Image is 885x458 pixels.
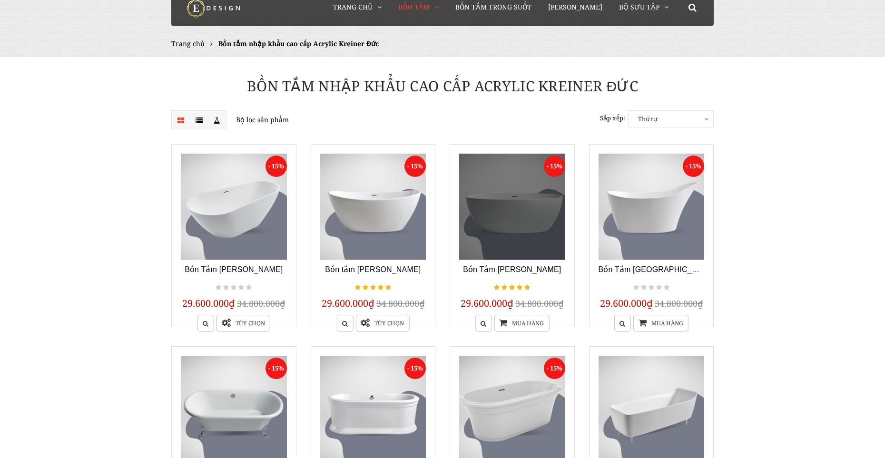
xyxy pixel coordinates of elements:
[664,283,669,292] i: Not rated yet!
[354,282,393,293] div: gorgeous
[214,282,253,293] div: Not rated yet!
[216,315,270,331] a: Tùy chọn
[185,265,283,273] a: Bồn Tắm [PERSON_NAME]
[398,2,430,11] span: Bồn Tắm
[655,298,703,309] span: 34.800.000₫
[404,156,426,177] span: - 15%
[355,315,409,331] a: Tùy chọn
[171,110,435,129] p: Bộ lọc sản phẩm
[515,298,563,309] span: 34.800.000₫
[600,110,625,126] label: Sắp xếp:
[376,298,424,309] span: 34.800.000₫
[600,297,653,310] span: 29.600.000₫
[494,283,500,292] i: gorgeous
[333,2,373,11] span: Trang chủ
[404,358,426,379] span: - 15%
[544,156,565,177] span: - 15%
[370,283,376,292] i: gorgeous
[246,283,252,292] i: Not rated yet!
[544,358,565,379] span: - 15%
[517,283,522,292] i: gorgeous
[494,315,549,331] a: Mua hàng
[629,111,713,127] span: Thứ tự
[378,283,383,292] i: gorgeous
[231,283,236,292] i: Not rated yet!
[164,76,721,96] h1: Bồn tắm nhập khẩu cao cấp Acrylic Kreiner Đức
[633,315,688,331] a: Mua hàng
[649,283,654,292] i: Not rated yet!
[463,265,561,273] a: Bồn Tắm [PERSON_NAME]
[265,156,287,177] span: - 15%
[171,39,205,48] a: Trang chủ
[683,156,704,177] span: - 15%
[455,2,531,11] span: Bồn Tắm Trong Suốt
[599,265,714,273] a: Bồn Tắm [GEOGRAPHIC_DATA]
[216,283,221,292] i: Not rated yet!
[325,265,421,273] a: Bồn tắm [PERSON_NAME]
[385,283,391,292] i: gorgeous
[641,283,647,292] i: Not rated yet!
[322,297,374,310] span: 29.600.000₫
[501,283,507,292] i: gorgeous
[265,358,287,379] span: - 15%
[237,298,285,309] span: 34.800.000₫
[509,283,515,292] i: gorgeous
[656,283,662,292] i: Not rated yet!
[355,283,361,292] i: gorgeous
[548,2,602,11] span: [PERSON_NAME]
[238,283,244,292] i: Not rated yet!
[619,2,659,11] span: Bộ Sưu Tập
[461,297,513,310] span: 29.600.000₫
[363,283,368,292] i: gorgeous
[223,283,229,292] i: Not rated yet!
[632,282,671,293] div: Not rated yet!
[182,297,235,310] span: 29.600.000₫
[633,283,639,292] i: Not rated yet!
[492,282,531,293] div: gorgeous
[524,283,530,292] i: gorgeous
[218,39,379,48] span: Bồn tắm nhập khẩu cao cấp Acrylic Kreiner Đức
